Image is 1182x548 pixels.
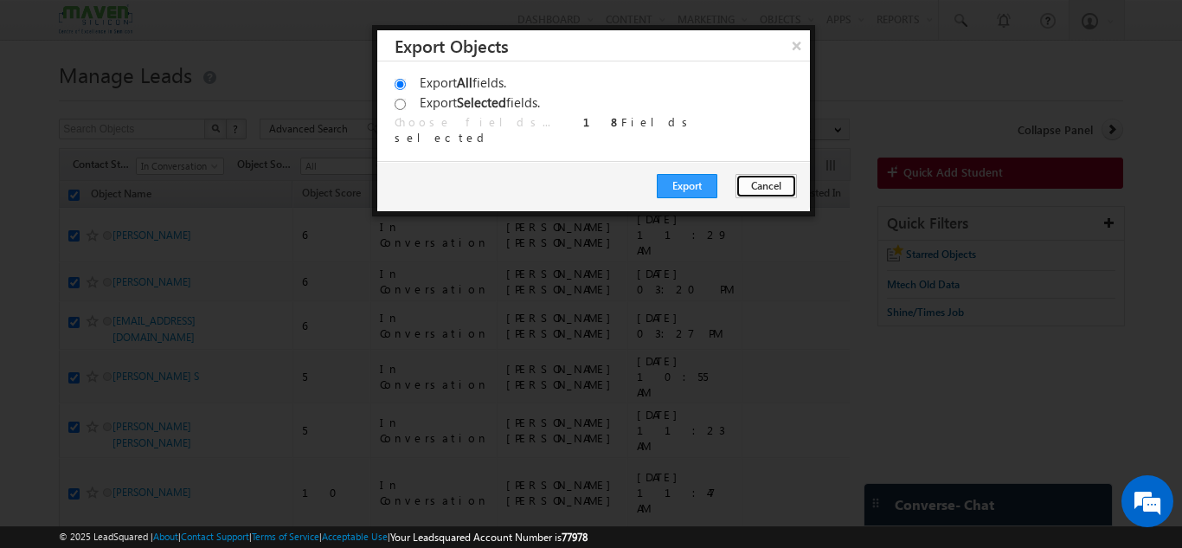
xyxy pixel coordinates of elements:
div: Minimize live chat window [284,9,325,50]
label: Export fields. [420,94,540,110]
div: Chat with us now [90,91,291,113]
span: 77978 [562,531,588,544]
b: Selected [457,93,506,111]
textarea: Type your message and hit 'Enter' [22,160,316,410]
a: Acceptable Use [322,531,388,542]
img: d_60004797649_company_0_60004797649 [29,91,73,113]
span: Your Leadsquared Account Number is [390,531,588,544]
button: Cancel [736,174,797,198]
button: × [783,30,811,61]
span: © 2025 LeadSquared | | | | | [59,529,588,545]
h3: Export Objects [395,30,810,61]
em: Start Chat [235,425,314,448]
a: Choose fields... [395,114,550,129]
b: 18 [583,114,621,129]
a: About [153,531,178,542]
p: Fields selected [395,114,694,145]
a: Contact Support [181,531,249,542]
label: Export fields. [420,74,506,90]
a: Terms of Service [252,531,319,542]
b: All [457,74,472,91]
button: Export [657,174,717,198]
